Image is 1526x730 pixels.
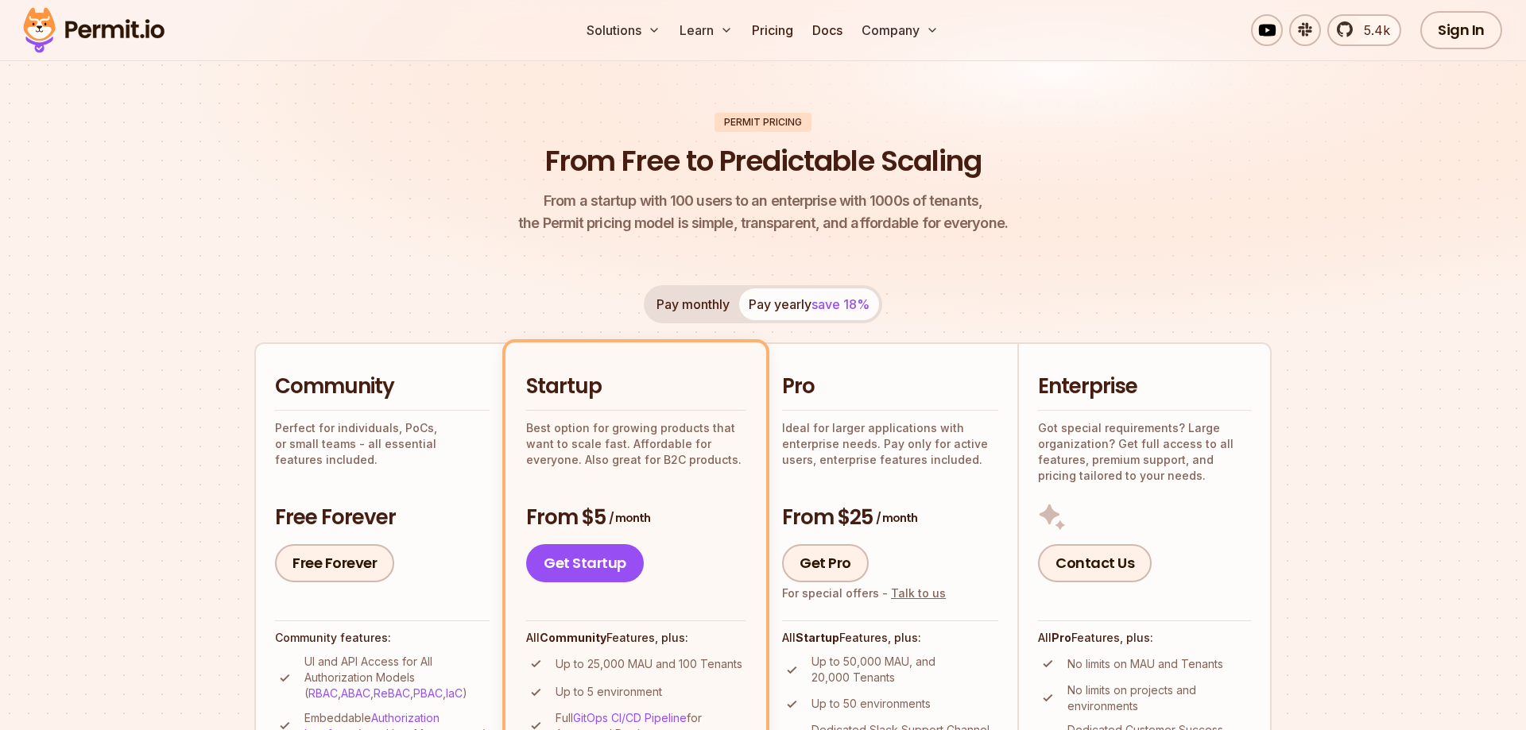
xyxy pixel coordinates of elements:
[545,141,982,181] h1: From Free to Predictable Scaling
[782,420,998,468] p: Ideal for larger applications with enterprise needs. Pay only for active users, enterprise featur...
[1420,11,1502,49] a: Sign In
[556,656,742,672] p: Up to 25,000 MAU and 100 Tenants
[275,504,490,532] h3: Free Forever
[1067,656,1223,672] p: No limits on MAU and Tenants
[413,686,443,700] a: PBAC
[518,190,1008,212] span: From a startup with 100 users to an enterprise with 1000s of tenants,
[746,14,800,46] a: Pricing
[891,586,946,600] a: Talk to us
[609,510,650,526] span: / month
[782,373,998,401] h2: Pro
[855,14,945,46] button: Company
[526,420,746,468] p: Best option for growing products that want to scale fast. Affordable for everyone. Also great for...
[540,631,606,644] strong: Community
[796,631,839,644] strong: Startup
[275,420,490,468] p: Perfect for individuals, PoCs, or small teams - all essential features included.
[275,630,490,646] h4: Community features:
[518,190,1008,234] p: the Permit pricing model is simple, transparent, and affordable for everyone.
[556,684,662,700] p: Up to 5 environment
[647,288,739,320] button: Pay monthly
[1038,630,1251,646] h4: All Features, plus:
[1067,682,1251,714] p: No limits on projects and environments
[1354,21,1390,40] span: 5.4k
[811,654,998,686] p: Up to 50,000 MAU, and 20,000 Tenants
[304,654,490,701] p: UI and API Access for All Authorization Models ( , , , , )
[275,544,394,582] a: Free Forever
[526,630,746,646] h4: All Features, plus:
[573,711,687,724] a: GitOps CI/CD Pipeline
[526,544,644,582] a: Get Startup
[715,113,811,132] div: Permit Pricing
[1038,544,1152,582] a: Contact Us
[811,696,931,712] p: Up to 50 environments
[1038,373,1251,401] h2: Enterprise
[782,544,869,582] a: Get Pro
[446,686,463,700] a: IaC
[16,3,172,57] img: Permit logo
[806,14,849,46] a: Docs
[1327,14,1401,46] a: 5.4k
[1052,631,1071,644] strong: Pro
[1038,420,1251,484] p: Got special requirements? Large organization? Get full access to all features, premium support, a...
[526,373,746,401] h2: Startup
[782,585,946,601] div: For special offers -
[580,14,667,46] button: Solutions
[782,630,998,646] h4: All Features, plus:
[275,373,490,401] h2: Community
[374,686,410,700] a: ReBAC
[341,686,370,700] a: ABAC
[308,686,338,700] a: RBAC
[876,510,917,526] span: / month
[782,504,998,532] h3: From $25
[526,504,746,532] h3: From $5
[673,14,739,46] button: Learn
